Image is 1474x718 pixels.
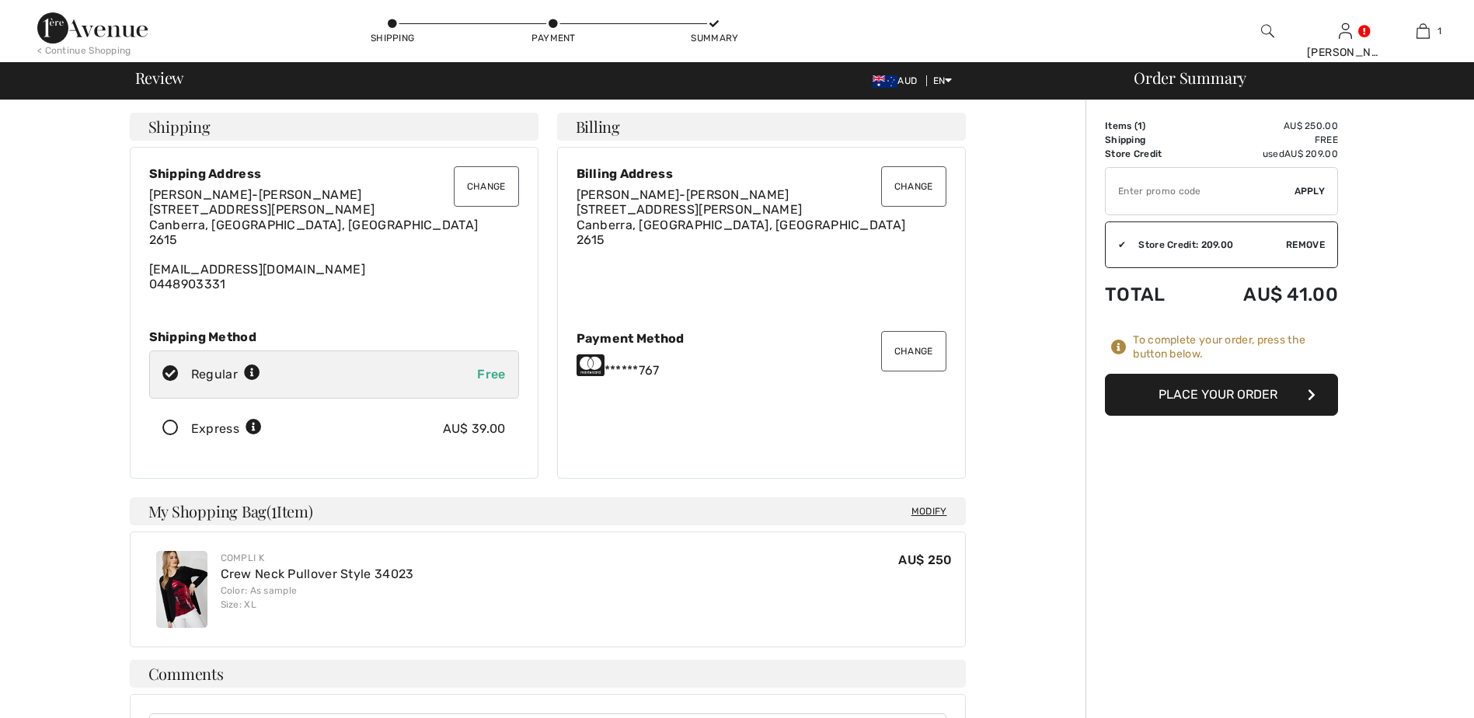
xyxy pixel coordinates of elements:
div: Order Summary [1115,70,1465,85]
span: Review [135,70,184,85]
div: [EMAIL_ADDRESS][DOMAIN_NAME] 0448903331 [149,187,519,291]
img: search the website [1261,22,1274,40]
span: AU$ 209.00 [1284,148,1338,159]
img: 1ère Avenue [37,12,148,44]
div: < Continue Shopping [37,44,131,58]
td: Shipping [1105,133,1196,147]
button: Change [454,166,519,207]
div: Billing Address [577,166,946,181]
a: Sign In [1339,23,1352,38]
span: 1 [271,500,277,520]
div: To complete your order, press the button below. [1133,333,1338,361]
div: AU$ 39.00 [443,420,506,438]
span: ( Item) [267,500,312,521]
div: Compli K [221,551,414,565]
div: Payment [530,31,577,45]
div: [PERSON_NAME] [1307,44,1383,61]
div: ✔ [1106,238,1126,252]
span: Apply [1295,184,1326,198]
h4: Comments [130,660,966,688]
td: used [1196,147,1338,161]
img: Crew Neck Pullover Style 34023 [156,551,207,628]
span: [STREET_ADDRESS][PERSON_NAME] Canberra, [GEOGRAPHIC_DATA], [GEOGRAPHIC_DATA] 2615 [149,202,479,246]
span: AU$ 250 [898,552,952,567]
div: Payment Method [577,331,946,346]
td: Items ( ) [1105,119,1196,133]
button: Place Your Order [1105,374,1338,416]
td: Total [1105,268,1196,321]
span: Remove [1286,238,1325,252]
div: Color: As sample Size: XL [221,584,414,612]
td: Store Credit [1105,147,1196,161]
div: Shipping [369,31,416,45]
span: Shipping [148,119,211,134]
img: Australian Dollar [873,75,897,88]
button: Change [881,331,946,371]
input: Promo code [1106,168,1295,214]
span: EN [933,75,953,86]
span: Billing [576,119,620,134]
button: Change [881,166,946,207]
span: [STREET_ADDRESS][PERSON_NAME] Canberra, [GEOGRAPHIC_DATA], [GEOGRAPHIC_DATA] 2615 [577,202,906,246]
div: Shipping Method [149,329,519,344]
div: Regular [191,365,260,384]
div: Store Credit: 209.00 [1126,238,1286,252]
h4: My Shopping Bag [130,497,966,525]
img: My Bag [1417,22,1430,40]
span: AUD [873,75,923,86]
span: 1 [1138,120,1142,131]
div: Shipping Address [149,166,519,181]
span: Free [477,367,505,382]
td: Free [1196,133,1338,147]
a: Crew Neck Pullover Style 34023 [221,566,414,581]
td: AU$ 41.00 [1196,268,1338,321]
a: 1 [1385,22,1461,40]
img: My Info [1339,22,1352,40]
span: Modify [911,504,947,519]
div: Summary [691,31,737,45]
span: 1 [1437,24,1441,38]
span: [PERSON_NAME]-[PERSON_NAME] [149,187,362,202]
div: Express [191,420,262,438]
span: [PERSON_NAME]-[PERSON_NAME] [577,187,789,202]
td: AU$ 250.00 [1196,119,1338,133]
